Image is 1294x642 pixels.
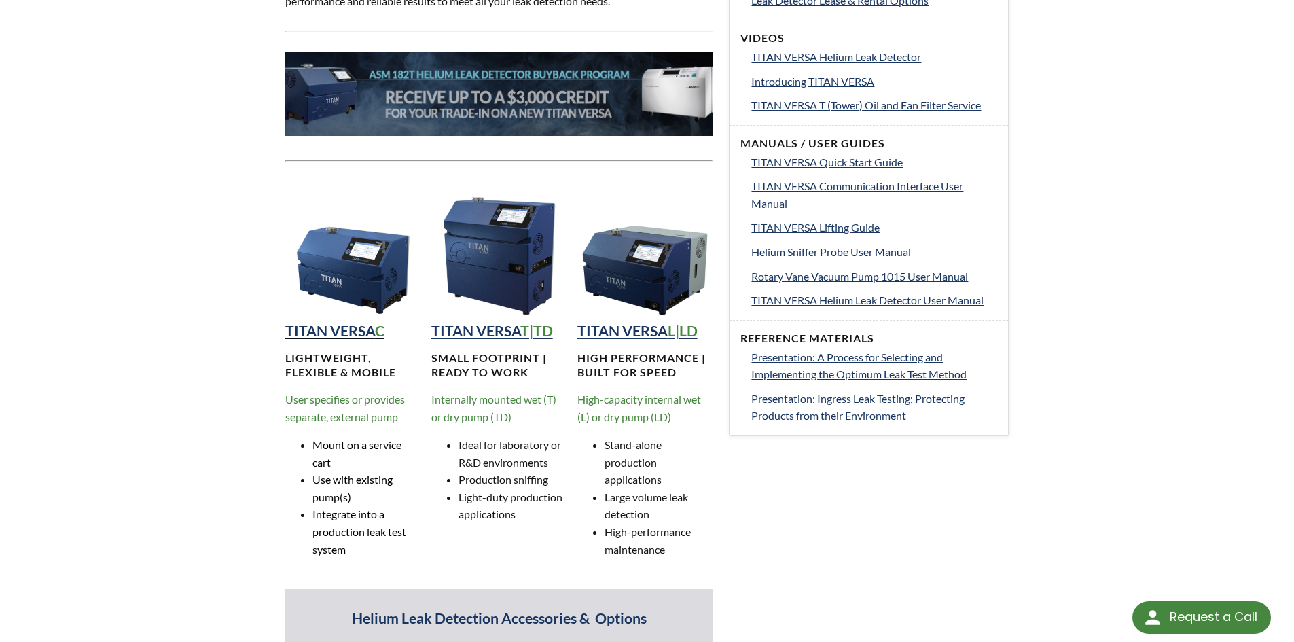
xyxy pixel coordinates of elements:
[751,390,997,425] a: Presentation: Ingress Leak Testing: Protecting Products from their Environment
[605,436,713,488] li: Stand-alone production applications
[740,31,997,46] h4: Videos
[352,609,647,627] strong: Helium Leak Detection Accessories & Options
[431,393,556,423] span: Internally mounted wet (T) or dry pump (TD)
[740,137,997,151] h4: Manuals / User Guides
[459,436,567,471] li: Ideal for laboratory or R&D environments
[312,473,393,503] span: Use with existing pump(s)
[1132,601,1271,634] div: Request a Call
[577,351,713,380] h4: High performance | Built for speed
[431,182,567,318] img: TITAN VERSA Tower Helium Leak Detection Instrument
[740,332,997,346] h4: Reference Materials
[751,156,903,168] span: TITAN VERSA Quick Start Guide
[285,351,421,380] h4: Lightweight, Flexible & MOBILE
[431,322,553,340] a: TITAN VERSAT|TD
[285,52,713,136] img: 182T-Banner__LTS_.jpg
[431,322,520,340] strong: TITAN VERSA
[577,322,698,340] a: TITAN VERSAL|LD
[751,392,965,423] span: Presentation: Ingress Leak Testing: Protecting Products from their Environment
[459,488,567,523] li: Light-duty production applications
[312,438,401,469] span: Mount on a service cart
[431,351,567,380] h4: Small footprint | Ready to work
[751,48,997,66] a: TITAN VERSA Helium Leak Detector
[751,177,997,212] a: TITAN VERSA Communication Interface User Manual
[520,322,553,340] strong: T|TD
[459,471,567,488] li: Production sniffing
[751,96,997,114] a: TITAN VERSA T (Tower) Oil and Fan Filter Service
[577,393,701,423] span: High-capacity internal wet (L) or dry pump (LD)
[751,50,921,63] span: TITAN VERSA Helium Leak Detector
[751,293,984,306] span: TITAN VERSA Helium Leak Detector User Manual
[312,507,406,555] span: Integrate into a production leak test system
[285,182,421,318] img: TITAN VERSA Compact Helium Leak Detection Instrument
[1170,601,1257,632] div: Request a Call
[605,488,713,523] li: Large volume leak detection
[751,349,997,383] a: Presentation: A Process for Selecting and Implementing the Optimum Leak Test Method
[751,291,997,309] a: TITAN VERSA Helium Leak Detector User Manual
[751,221,880,234] span: TITAN VERSA Lifting Guide
[751,243,997,261] a: Helium Sniffer Probe User Manual
[751,219,997,236] a: TITAN VERSA Lifting Guide
[751,154,997,171] a: TITAN VERSA Quick Start Guide
[1142,607,1164,628] img: round button
[751,75,874,88] span: Introducing TITAN VERSA
[668,322,698,340] strong: L|LD
[751,351,967,381] span: Presentation: A Process for Selecting and Implementing the Optimum Leak Test Method
[751,179,963,210] span: TITAN VERSA Communication Interface User Manual
[577,182,713,318] img: TITAN VERSA Horizontal Helium Leak Detection Instrument
[751,245,911,258] span: Helium Sniffer Probe User Manual
[751,270,968,283] span: Rotary Vane Vacuum Pump 1015 User Manual
[751,73,997,90] a: Introducing TITAN VERSA
[285,393,405,423] span: User specifies or provides separate, external pump
[285,322,384,340] a: TITAN VERSAC
[285,322,375,340] strong: TITAN VERSA
[605,523,713,558] li: High-performance maintenance
[375,322,384,340] strong: C
[577,322,668,340] strong: TITAN VERSA
[751,99,981,111] span: TITAN VERSA T (Tower) Oil and Fan Filter Service
[751,268,997,285] a: Rotary Vane Vacuum Pump 1015 User Manual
